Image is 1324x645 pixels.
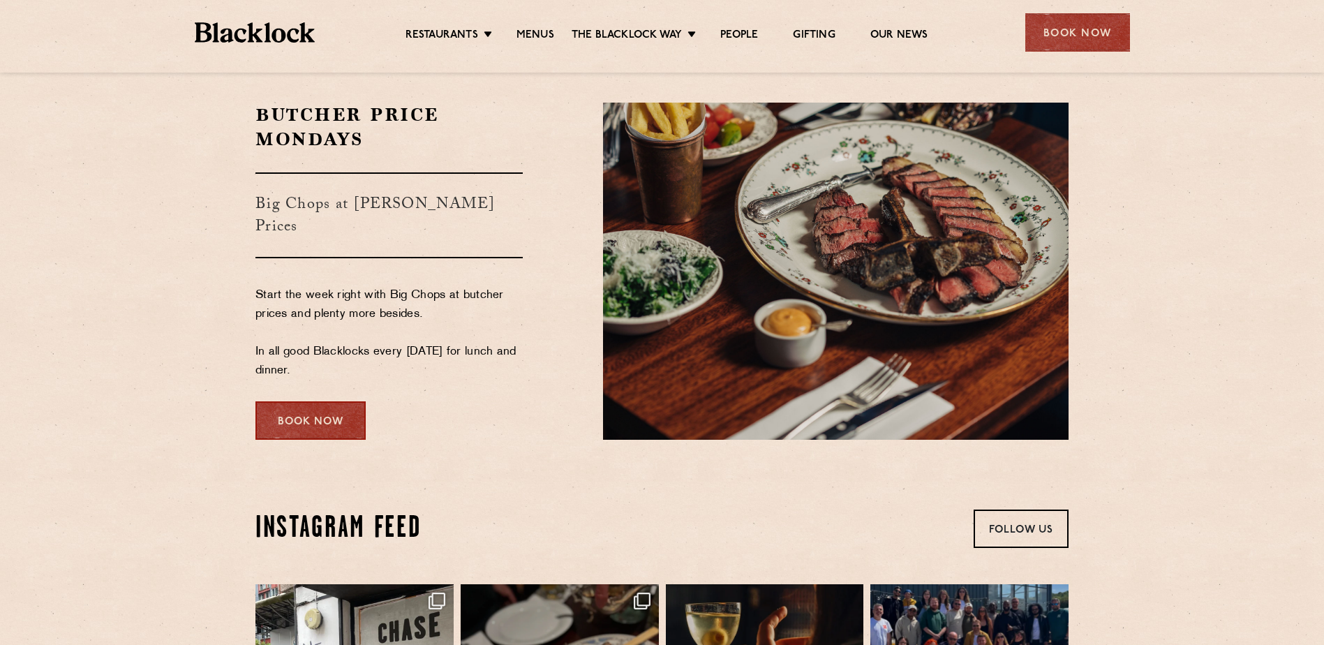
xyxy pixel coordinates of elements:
[255,172,523,258] h3: Big Chops at [PERSON_NAME] Prices
[870,29,928,44] a: Our News
[720,29,758,44] a: People
[516,29,554,44] a: Menus
[406,29,478,44] a: Restaurants
[572,29,682,44] a: The Blacklock Way
[1025,13,1130,52] div: Book Now
[255,401,366,440] div: Book Now
[255,286,523,380] p: Start the week right with Big Chops at butcher prices and plenty more besides. In all good Blackl...
[603,103,1069,440] img: Jun23_BlacklockCW_DSC03640.jpg
[255,103,523,151] h2: Butcher Price Mondays
[793,29,835,44] a: Gifting
[255,512,421,547] h2: Instagram Feed
[429,593,445,609] svg: Clone
[195,22,315,43] img: BL_Textured_Logo-footer-cropped.svg
[634,593,650,609] svg: Clone
[974,510,1069,548] a: Follow Us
